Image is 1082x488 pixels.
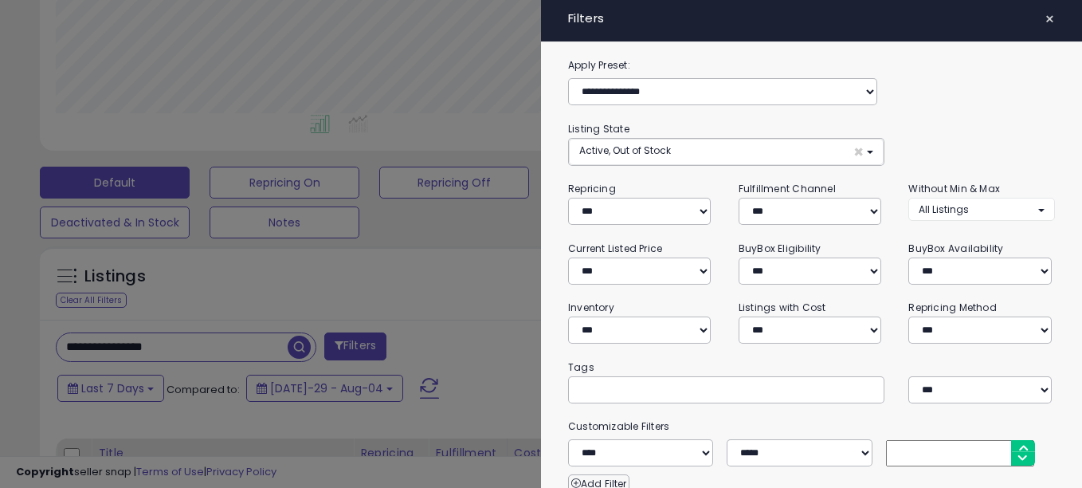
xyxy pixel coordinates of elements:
small: Repricing [568,182,616,195]
span: × [853,144,864,160]
button: Active, Out of Stock × [569,139,884,165]
small: Current Listed Price [568,242,662,255]
label: Apply Preset: [556,57,1067,74]
small: BuyBox Eligibility [739,242,821,255]
small: Listing State [568,122,629,136]
button: × [1038,8,1061,30]
small: Repricing Method [908,301,997,314]
small: Fulfillment Channel [739,182,836,195]
span: All Listings [919,203,969,216]
h4: Filters [568,12,1055,26]
span: Active, Out of Stock [579,144,671,157]
span: × [1045,8,1055,30]
small: BuyBox Availability [908,242,1003,255]
small: Inventory [568,301,614,314]
small: Without Min & Max [908,182,1000,195]
small: Customizable Filters [556,418,1067,435]
small: Tags [556,359,1067,376]
button: All Listings [908,198,1055,221]
small: Listings with Cost [739,301,826,314]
